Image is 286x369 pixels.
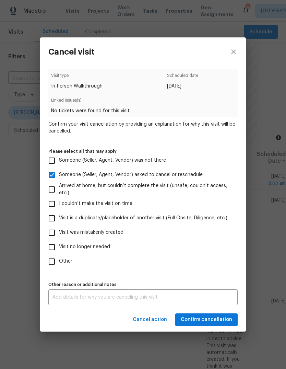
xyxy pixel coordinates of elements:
button: Confirm cancellation [175,313,238,326]
span: Someone (Seller, Agent, Vendor) asked to cancel or reschedule [59,171,203,178]
label: Other reason or additional notes [48,282,238,287]
h3: Cancel visit [48,47,95,57]
span: Visit is a duplicate/placeholder of another visit (Full Onsite, Diligence, etc.) [59,215,227,222]
span: Someone (Seller, Agent, Vendor) was not there [59,157,166,164]
span: Visit no longer needed [59,243,110,251]
span: Visit type [51,72,103,83]
span: Scheduled date [167,72,198,83]
span: Confirm your visit cancellation by providing an explanation for why this visit will be cancelled. [48,121,238,135]
span: [DATE] [167,83,198,90]
span: In-Person Walkthrough [51,83,103,90]
span: Confirm cancellation [181,315,232,324]
span: I couldn’t make the visit on time [59,200,132,207]
span: No tickets were found for this visit [51,107,235,114]
button: close [221,37,246,66]
span: Linked issues(s) [51,97,235,107]
span: Other [59,258,72,265]
label: Please select all that may apply [48,149,238,153]
button: Cancel action [130,313,170,326]
span: Arrived at home, but couldn’t complete the visit (unsafe, couldn’t access, etc.) [59,182,232,197]
span: Cancel action [133,315,167,324]
span: Visit was mistakenly created [59,229,123,236]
